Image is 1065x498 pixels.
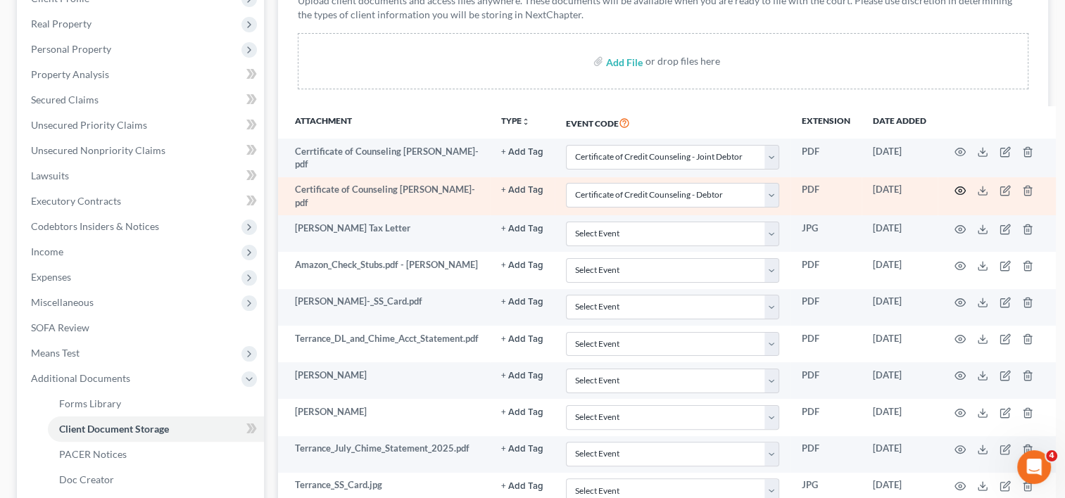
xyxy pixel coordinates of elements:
[31,245,63,257] span: Income
[20,138,264,163] a: Unsecured Nonpriority Claims
[31,18,92,30] span: Real Property
[501,442,543,455] a: + Add Tag
[790,215,862,252] td: JPG
[31,43,111,55] span: Personal Property
[48,391,264,416] a: Forms Library
[31,195,121,207] span: Executory Contracts
[59,397,121,409] span: Forms Library
[501,445,543,454] button: + Add Tag
[501,332,543,345] a: + Add Tag
[20,163,264,189] a: Lawsuits
[1017,450,1051,484] iframe: Intercom live chat
[278,252,490,288] td: Amazon_Check_Stubs.pdf - [PERSON_NAME]
[501,261,543,270] button: + Add Tag
[31,170,69,181] span: Lawsuits
[31,321,89,333] span: SOFA Review
[501,405,543,419] a: + Add Tag
[501,222,543,235] a: + Add Tag
[31,296,94,308] span: Miscellaneous
[278,399,490,435] td: [PERSON_NAME]
[501,478,543,492] a: + Add Tag
[790,252,862,288] td: PDF
[790,326,862,362] td: PDF
[501,335,543,344] button: + Add Tag
[790,106,862,139] th: Extension
[790,399,862,435] td: PDF
[278,326,490,362] td: Terrance_DL_and_Chime_Acct_Statement.pdf
[278,362,490,399] td: [PERSON_NAME]
[20,62,264,87] a: Property Analysis
[862,215,938,252] td: [DATE]
[20,87,264,113] a: Secured Claims
[862,362,938,399] td: [DATE]
[278,177,490,216] td: Certificate of Counseling [PERSON_NAME]-pdf
[862,139,938,177] td: [DATE]
[31,68,109,80] span: Property Analysis
[862,106,938,139] th: Date added
[790,139,862,177] td: PDF
[790,362,862,399] td: PDF
[48,467,264,492] a: Doc Creator
[278,139,490,177] td: Cerrtificate of Counseling [PERSON_NAME]-pdf
[59,473,114,485] span: Doc Creator
[501,145,543,158] a: + Add Tag
[501,258,543,272] a: + Add Tag
[59,448,127,460] span: PACER Notices
[501,408,543,417] button: + Add Tag
[31,144,165,156] span: Unsecured Nonpriority Claims
[522,117,530,126] i: unfold_more
[31,347,80,359] span: Means Test
[790,177,862,216] td: PDF
[278,289,490,326] td: [PERSON_NAME]-_SS_Card.pdf
[862,326,938,362] td: [DATE]
[31,372,130,384] span: Additional Documents
[501,295,543,308] a: + Add Tag
[501,183,543,196] a: + Add Tag
[501,186,543,195] button: + Add Tag
[501,482,543,491] button: + Add Tag
[862,289,938,326] td: [DATE]
[501,298,543,307] button: + Add Tag
[862,252,938,288] td: [DATE]
[501,148,543,157] button: + Add Tag
[278,106,490,139] th: Attachment
[20,315,264,340] a: SOFA Review
[20,113,264,138] a: Unsecured Priority Claims
[555,106,790,139] th: Event Code
[790,289,862,326] td: PDF
[862,436,938,473] td: [DATE]
[501,371,543,381] button: + Add Tag
[862,177,938,216] td: [DATE]
[862,399,938,435] td: [DATE]
[59,423,169,435] span: Client Document Storage
[31,94,99,106] span: Secured Claims
[31,119,147,131] span: Unsecured Priority Claims
[501,369,543,382] a: + Add Tag
[501,224,543,234] button: + Add Tag
[31,271,71,283] span: Expenses
[48,442,264,467] a: PACER Notices
[20,189,264,214] a: Executory Contracts
[645,54,720,68] div: or drop files here
[278,215,490,252] td: [PERSON_NAME] Tax Letter
[31,220,159,232] span: Codebtors Insiders & Notices
[790,436,862,473] td: PDF
[1046,450,1057,461] span: 4
[278,436,490,473] td: Terrance_July_Chime_Statement_2025.pdf
[48,416,264,442] a: Client Document Storage
[501,117,530,126] button: TYPEunfold_more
